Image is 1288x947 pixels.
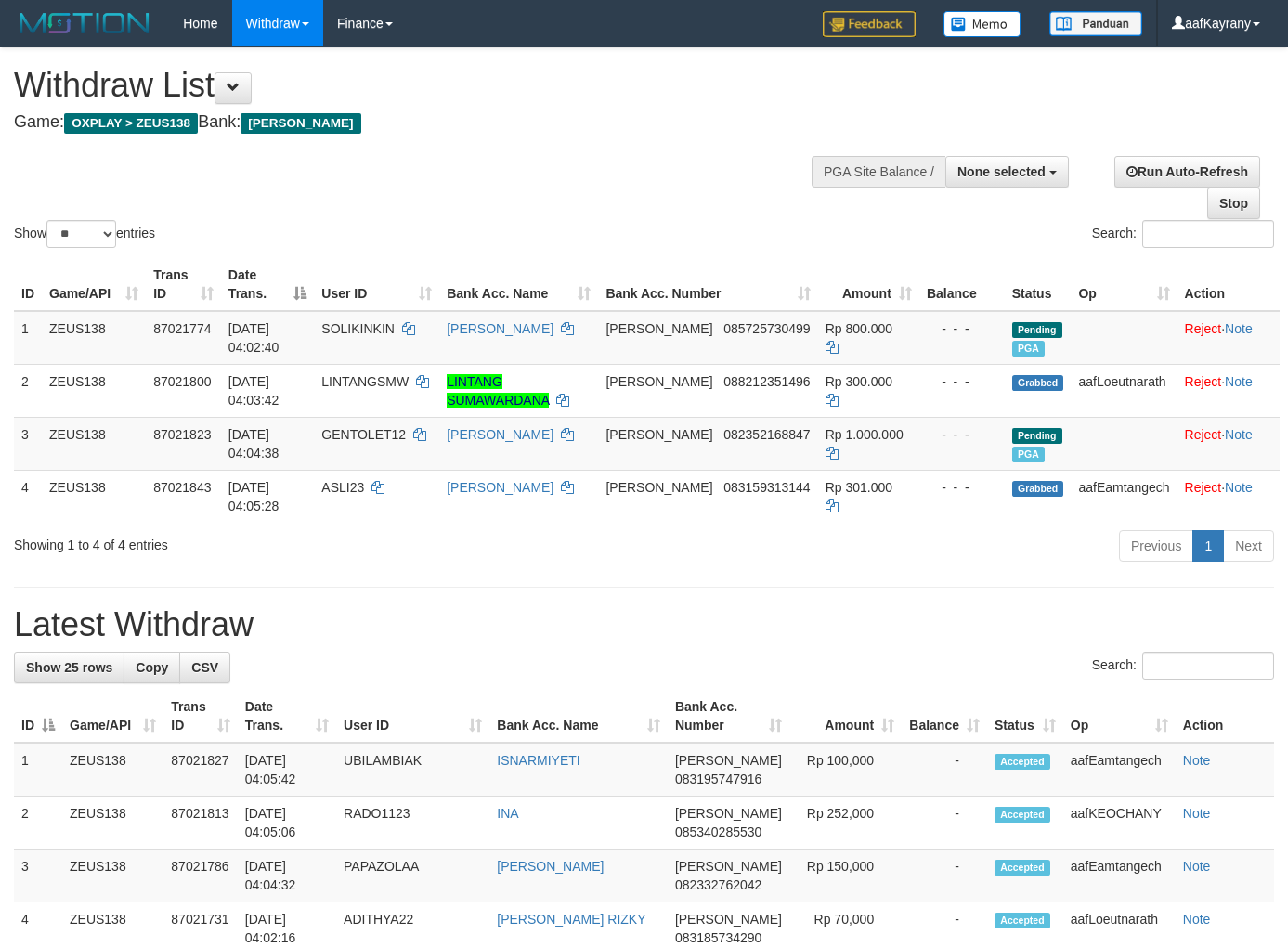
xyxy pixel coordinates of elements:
[14,528,523,554] div: Showing 1 to 4 of 4 entries
[447,321,553,336] a: [PERSON_NAME]
[153,321,211,336] span: 87021774
[723,427,810,442] span: Copy 082352168847 to clipboard
[124,652,180,683] a: Copy
[1063,690,1176,743] th: Op: activate to sort column ascending
[902,743,987,797] td: -
[995,860,1050,876] span: Accepted
[42,470,146,523] td: ZEUS138
[14,797,62,850] td: 2
[14,311,42,365] td: 1
[136,660,168,675] span: Copy
[605,374,712,389] span: [PERSON_NAME]
[675,912,782,927] span: [PERSON_NAME]
[228,480,280,513] span: [DATE] 04:05:28
[62,850,163,902] td: ZEUS138
[927,319,997,338] div: - - -
[14,850,62,902] td: 3
[1185,321,1222,336] a: Reject
[902,690,987,743] th: Balance: activate to sort column ascending
[826,374,892,389] span: Rp 300.000
[1012,375,1064,391] span: Grabbed
[497,806,518,821] a: INA
[1049,11,1142,36] img: panduan.png
[1183,912,1211,927] a: Note
[447,480,553,495] a: [PERSON_NAME]
[675,859,782,874] span: [PERSON_NAME]
[1012,481,1064,497] span: Grabbed
[153,480,211,495] span: 87021843
[336,850,489,902] td: PAPAZOLAA
[1114,156,1260,188] a: Run Auto-Refresh
[179,652,230,683] a: CSV
[14,67,840,104] h1: Withdraw List
[826,321,892,336] span: Rp 800.000
[64,113,198,134] span: OXPLAY > ZEUS138
[153,427,211,442] span: 87021823
[238,743,336,797] td: [DATE] 04:05:42
[1005,258,1072,311] th: Status
[1185,480,1222,495] a: Reject
[497,912,645,927] a: [PERSON_NAME] RIZKY
[321,427,406,442] span: GENTOLET12
[1225,321,1253,336] a: Note
[723,374,810,389] span: Copy 088212351496 to clipboard
[14,652,124,683] a: Show 25 rows
[1012,447,1045,462] span: Marked by aafkaynarin
[1012,341,1045,357] span: Marked by aafkaynarin
[957,164,1046,179] span: None selected
[1177,364,1280,417] td: ·
[1177,311,1280,365] td: ·
[818,258,919,311] th: Amount: activate to sort column ascending
[447,427,553,442] a: [PERSON_NAME]
[321,374,409,389] span: LINTANGSMW
[826,480,892,495] span: Rp 301.000
[927,478,997,497] div: - - -
[789,690,902,743] th: Amount: activate to sort column ascending
[1192,530,1224,562] a: 1
[945,156,1069,188] button: None selected
[62,743,163,797] td: ZEUS138
[1207,188,1260,219] a: Stop
[1225,427,1253,442] a: Note
[1092,220,1274,248] label: Search:
[163,850,237,902] td: 87021786
[1177,258,1280,311] th: Action
[1012,428,1062,444] span: Pending
[1223,530,1274,562] a: Next
[42,364,146,417] td: ZEUS138
[1071,364,1177,417] td: aafLoeutnarath
[153,374,211,389] span: 87021800
[62,690,163,743] th: Game/API: activate to sort column ascending
[14,743,62,797] td: 1
[1071,258,1177,311] th: Op: activate to sort column ascending
[163,690,237,743] th: Trans ID: activate to sort column ascending
[62,797,163,850] td: ZEUS138
[919,258,1005,311] th: Balance
[221,258,314,311] th: Date Trans.: activate to sort column descending
[14,470,42,523] td: 4
[336,797,489,850] td: RADO1123
[14,417,42,470] td: 3
[146,258,221,311] th: Trans ID: activate to sort column ascending
[1177,417,1280,470] td: ·
[314,258,439,311] th: User ID: activate to sort column ascending
[42,258,146,311] th: Game/API: activate to sort column ascending
[675,753,782,768] span: [PERSON_NAME]
[1092,652,1274,680] label: Search:
[943,11,1021,37] img: Button%20Memo.svg
[675,930,761,945] span: Copy 083185734290 to clipboard
[723,480,810,495] span: Copy 083159313144 to clipboard
[675,806,782,821] span: [PERSON_NAME]
[1119,530,1193,562] a: Previous
[497,859,604,874] a: [PERSON_NAME]
[163,743,237,797] td: 87021827
[902,850,987,902] td: -
[191,660,218,675] span: CSV
[927,372,997,391] div: - - -
[228,321,280,355] span: [DATE] 04:02:40
[1012,322,1062,338] span: Pending
[1176,690,1274,743] th: Action
[675,877,761,892] span: Copy 082332762042 to clipboard
[14,113,840,132] h4: Game: Bank:
[14,9,155,37] img: MOTION_logo.png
